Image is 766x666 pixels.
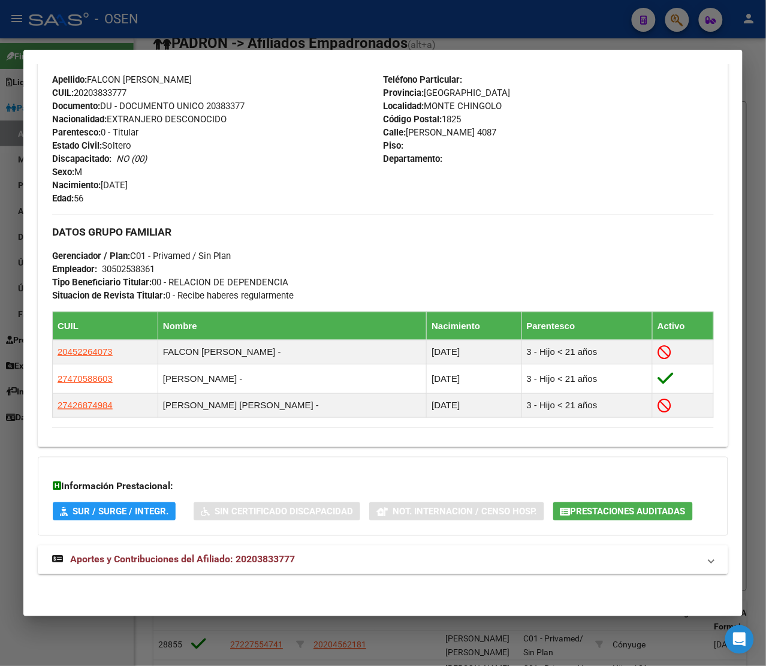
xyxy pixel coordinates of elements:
[215,507,353,517] span: Sin Certificado Discapacidad
[521,364,652,393] td: 3 - Hijo < 21 años
[383,101,502,111] span: MONTE CHINGOLO
[52,193,83,204] span: 56
[427,312,521,340] th: Nacimiento
[427,393,521,417] td: [DATE]
[52,74,87,85] strong: Apellido:
[52,290,294,301] span: 0 - Recibe haberes regularmente
[383,140,403,151] strong: Piso:
[369,502,544,521] button: Not. Internacion / Censo Hosp.
[52,290,165,301] strong: Situacion de Revista Titular:
[52,180,128,191] span: [DATE]
[383,127,406,138] strong: Calle:
[427,340,521,364] td: [DATE]
[52,140,131,151] span: Soltero
[52,277,288,288] span: 00 - RELACION DE DEPENDENCIA
[52,127,138,138] span: 0 - Titular
[52,114,107,125] strong: Nacionalidad:
[383,153,442,164] strong: Departamento:
[52,180,101,191] strong: Nacimiento:
[383,74,462,85] strong: Teléfono Particular:
[52,88,126,98] span: 20203833777
[383,114,442,125] strong: Código Postal:
[52,101,100,111] strong: Documento:
[158,364,427,393] td: [PERSON_NAME] -
[52,153,111,164] strong: Discapacitado:
[52,74,192,85] span: FALCON [PERSON_NAME]
[52,140,102,151] strong: Estado Civil:
[571,507,686,517] span: Prestaciones Auditadas
[725,625,754,654] div: Open Intercom Messenger
[52,167,82,177] span: M
[383,101,424,111] strong: Localidad:
[52,251,130,261] strong: Gerenciador / Plan:
[53,312,158,340] th: CUIL
[53,502,176,521] button: SUR / SURGE / INTEGR.
[383,114,461,125] span: 1825
[383,127,496,138] span: [PERSON_NAME] 4087
[58,400,113,410] span: 27426874984
[52,277,152,288] strong: Tipo Beneficiario Titular:
[38,546,728,574] mat-expansion-panel-header: Aportes y Contribuciones del Afiliado: 20203833777
[73,507,168,517] span: SUR / SURGE / INTEGR.
[427,364,521,393] td: [DATE]
[70,554,295,565] span: Aportes y Contribuciones del Afiliado: 20203833777
[521,340,652,364] td: 3 - Hijo < 21 años
[393,507,537,517] span: Not. Internacion / Censo Hosp.
[158,312,427,340] th: Nombre
[52,127,101,138] strong: Parentesco:
[53,479,713,493] h3: Información Prestacional:
[116,153,147,164] i: NO (00)
[52,101,245,111] span: DU - DOCUMENTO UNICO 20383377
[52,167,74,177] strong: Sexo:
[553,502,693,521] button: Prestaciones Auditadas
[521,393,652,417] td: 3 - Hijo < 21 años
[383,88,424,98] strong: Provincia:
[58,346,113,357] span: 20452264073
[158,393,427,417] td: [PERSON_NAME] [PERSON_NAME] -
[102,263,155,276] div: 30502538361
[52,264,97,275] strong: Empleador:
[521,312,652,340] th: Parentesco
[158,340,427,364] td: FALCON [PERSON_NAME] -
[52,114,227,125] span: EXTRANJERO DESCONOCIDO
[52,251,231,261] span: C01 - Privamed / Sin Plan
[653,312,714,340] th: Activo
[194,502,360,521] button: Sin Certificado Discapacidad
[58,373,113,384] span: 27470588603
[52,225,714,239] h3: DATOS GRUPO FAMILIAR
[52,193,74,204] strong: Edad:
[383,88,510,98] span: [GEOGRAPHIC_DATA]
[52,88,74,98] strong: CUIL:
